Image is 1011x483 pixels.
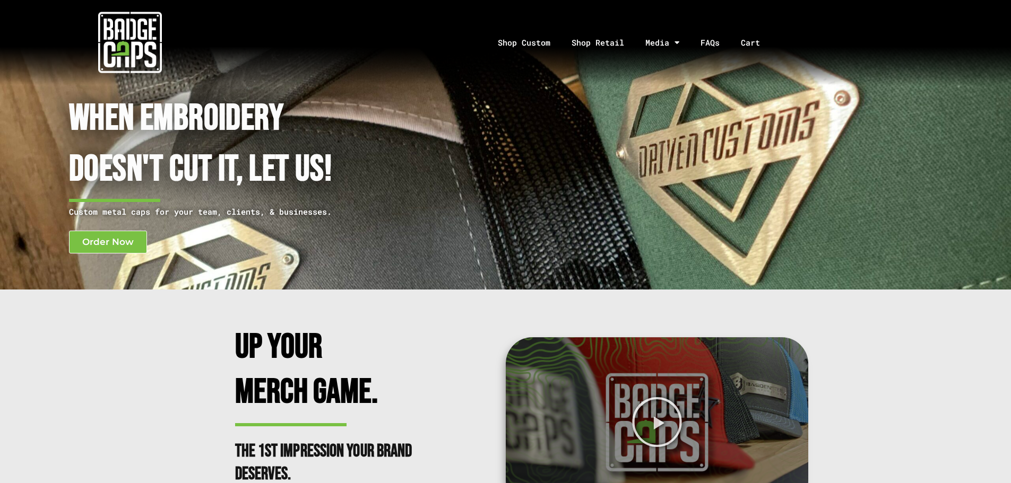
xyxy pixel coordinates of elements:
span: Order Now [82,238,134,247]
div: Play Video [631,396,683,448]
a: Shop Retail [561,15,635,71]
h1: When Embroidery Doesn't cut it, Let Us! [69,93,450,196]
a: Media [635,15,690,71]
a: Order Now [69,231,147,253]
h2: Up Your Merch Game. [235,325,421,415]
nav: Menu [260,15,1011,71]
a: FAQs [690,15,730,71]
a: Shop Custom [487,15,561,71]
p: Custom metal caps for your team, clients, & businesses. [69,205,450,218]
a: Cart [730,15,784,71]
img: badgecaps white logo with green acccent [98,11,162,74]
